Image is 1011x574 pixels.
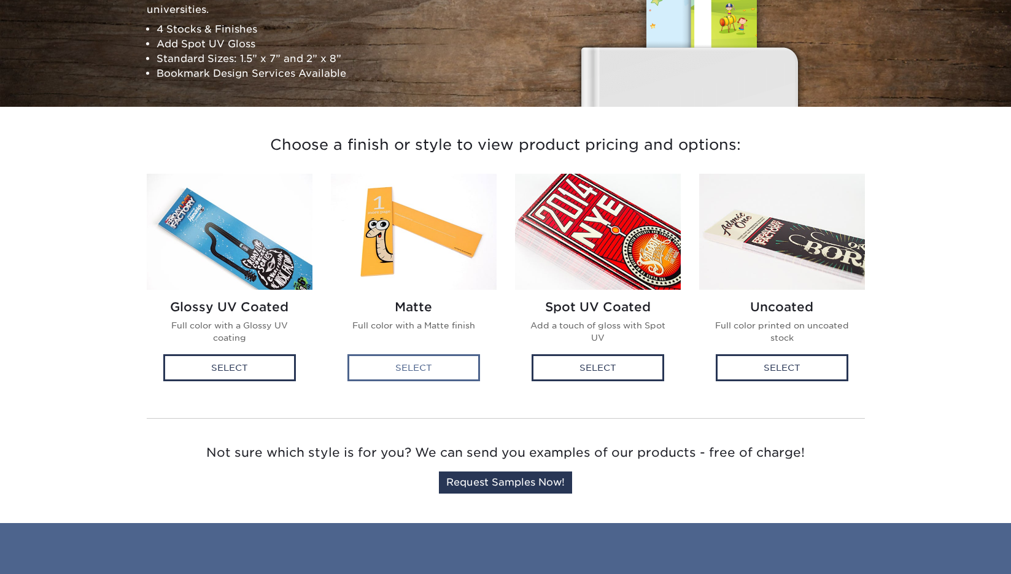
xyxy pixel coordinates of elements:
a: Matte Bookmarks Matte Full color with a Matte finish Select [331,174,497,394]
div: Select [347,354,480,381]
a: Glossy UV Coated Bookmarks Glossy UV Coated Full color with a Glossy UV coating Select [147,174,312,394]
p: Full color printed on uncoated stock [709,319,855,344]
h2: Glossy UV Coated [157,300,303,314]
p: Full color with a Glossy UV coating [157,319,303,344]
a: Spot UV Coated Bookmarks Spot UV Coated Add a touch of gloss with Spot UV Select [515,174,681,394]
img: Glossy UV Coated Bookmarks [147,174,312,290]
iframe: Google Customer Reviews [3,537,104,570]
a: Uncoated Bookmarks Uncoated Full color printed on uncoated stock Select [699,174,865,394]
div: Select [163,354,296,381]
li: Standard Sizes: 1.5” x 7” and 2” x 8” [157,51,497,66]
img: Spot UV Coated Bookmarks [515,174,681,290]
p: Add a touch of gloss with Spot UV [525,319,671,344]
a: Request Samples Now! [439,471,572,494]
h2: Matte [341,300,487,314]
img: Uncoated Bookmarks [699,174,865,290]
p: Full color with a Matte finish [341,319,487,332]
li: Bookmark Design Services Available [157,66,497,80]
div: Select [716,354,848,381]
p: Not sure which style is for you? We can send you examples of our products - free of charge! [147,443,865,462]
h2: Uncoated [709,300,855,314]
img: Matte Bookmarks [331,174,497,290]
div: Select [532,354,664,381]
li: 4 Stocks & Finishes [157,21,497,36]
li: Add Spot UV Gloss [157,36,497,51]
h3: Choose a finish or style to view product pricing and options: [147,122,865,169]
h2: Spot UV Coated [525,300,671,314]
